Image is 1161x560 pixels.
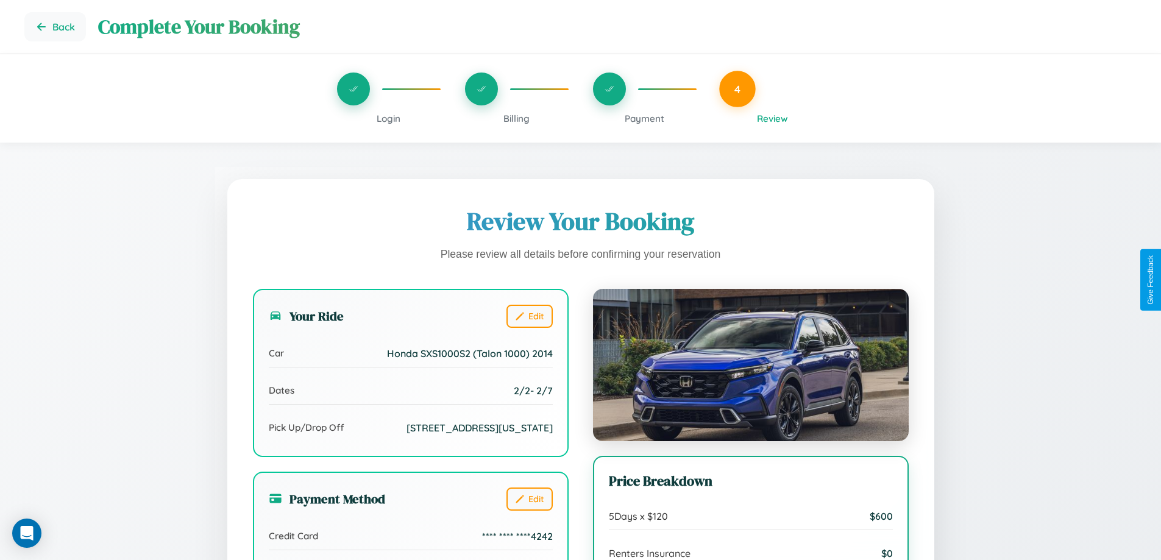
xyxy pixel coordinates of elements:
[269,422,344,433] span: Pick Up/Drop Off
[734,82,740,96] span: 4
[503,113,530,124] span: Billing
[609,547,691,559] span: Renters Insurance
[609,510,668,522] span: 5 Days x $ 120
[593,289,909,441] img: Honda SXS1000S2 (Talon 1000)
[1146,255,1155,305] div: Give Feedback
[870,510,893,522] span: $ 600
[514,385,553,397] span: 2 / 2 - 2 / 7
[269,307,344,325] h3: Your Ride
[377,113,400,124] span: Login
[757,113,788,124] span: Review
[269,385,294,396] span: Dates
[98,13,1137,40] h1: Complete Your Booking
[625,113,664,124] span: Payment
[506,487,553,511] button: Edit
[253,205,909,238] h1: Review Your Booking
[407,422,553,434] span: [STREET_ADDRESS][US_STATE]
[881,547,893,559] span: $ 0
[269,490,385,508] h3: Payment Method
[253,245,909,264] p: Please review all details before confirming your reservation
[12,519,41,548] div: Open Intercom Messenger
[269,347,284,359] span: Car
[506,305,553,328] button: Edit
[269,530,318,542] span: Credit Card
[609,472,893,491] h3: Price Breakdown
[24,12,86,41] button: Go back
[387,347,553,360] span: Honda SXS1000S2 (Talon 1000) 2014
